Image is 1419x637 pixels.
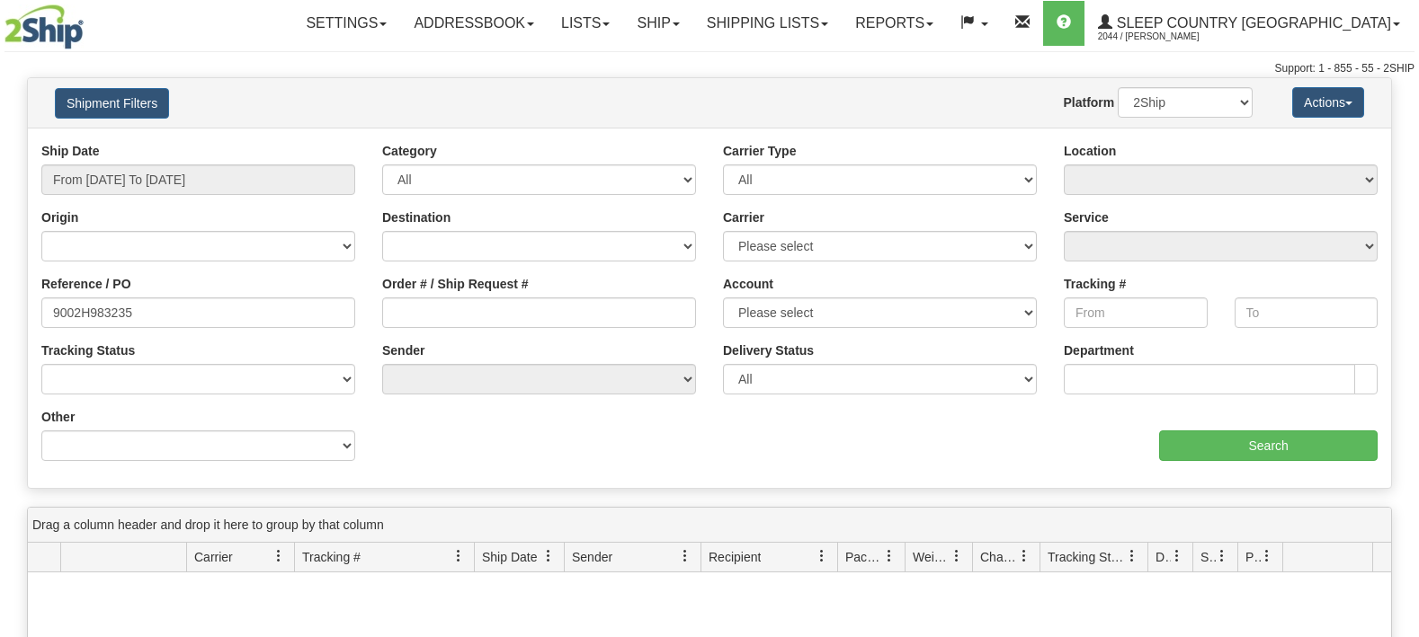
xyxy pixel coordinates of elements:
label: Order # / Ship Request # [382,275,529,293]
a: Tracking Status filter column settings [1117,541,1147,571]
img: logo2044.jpg [4,4,84,49]
span: Shipment Issues [1200,548,1216,566]
a: Shipment Issues filter column settings [1207,541,1237,571]
a: Pickup Status filter column settings [1252,541,1282,571]
span: 2044 / [PERSON_NAME] [1098,28,1233,46]
label: Carrier Type [723,142,796,160]
label: Tracking # [1064,275,1126,293]
span: Recipient [709,548,761,566]
label: Delivery Status [723,341,814,359]
input: To [1235,297,1379,328]
span: Charge [980,548,1018,566]
span: Sender [572,548,612,566]
span: Packages [845,548,883,566]
div: Support: 1 - 855 - 55 - 2SHIP [4,61,1415,76]
a: Carrier filter column settings [263,541,294,571]
a: Tracking # filter column settings [443,541,474,571]
a: Settings [292,1,400,46]
a: Delivery Status filter column settings [1162,541,1192,571]
button: Actions [1292,87,1364,118]
a: Ship Date filter column settings [533,541,564,571]
a: Sleep Country [GEOGRAPHIC_DATA] 2044 / [PERSON_NAME] [1084,1,1414,46]
iframe: chat widget [1378,226,1417,410]
span: Pickup Status [1245,548,1261,566]
label: Tracking Status [41,341,135,359]
a: Reports [842,1,947,46]
a: Addressbook [400,1,548,46]
label: Location [1064,142,1116,160]
a: Sender filter column settings [670,541,701,571]
label: Reference / PO [41,275,131,293]
button: Shipment Filters [55,88,169,119]
a: Lists [548,1,623,46]
a: Weight filter column settings [942,541,972,571]
div: grid grouping header [28,508,1391,543]
label: Destination [382,208,451,226]
span: Delivery Status [1156,548,1171,566]
span: Weight [913,548,950,566]
a: Ship [623,1,692,46]
a: Shipping lists [693,1,842,46]
label: Ship Date [41,142,100,160]
a: Recipient filter column settings [807,541,837,571]
span: Tracking # [302,548,361,566]
span: Ship Date [482,548,537,566]
span: Sleep Country [GEOGRAPHIC_DATA] [1112,15,1391,31]
span: Tracking Status [1048,548,1126,566]
a: Packages filter column settings [874,541,905,571]
a: Charge filter column settings [1009,541,1040,571]
input: From [1064,297,1208,328]
label: Carrier [723,208,764,226]
label: Origin [41,208,78,226]
label: Category [382,142,437,160]
label: Other [41,408,75,426]
label: Department [1064,341,1134,359]
label: Sender [382,341,424,359]
label: Platform [1063,93,1114,111]
label: Account [723,275,773,293]
label: Service [1064,208,1109,226]
span: Carrier [194,548,233,566]
input: Search [1159,430,1378,461]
